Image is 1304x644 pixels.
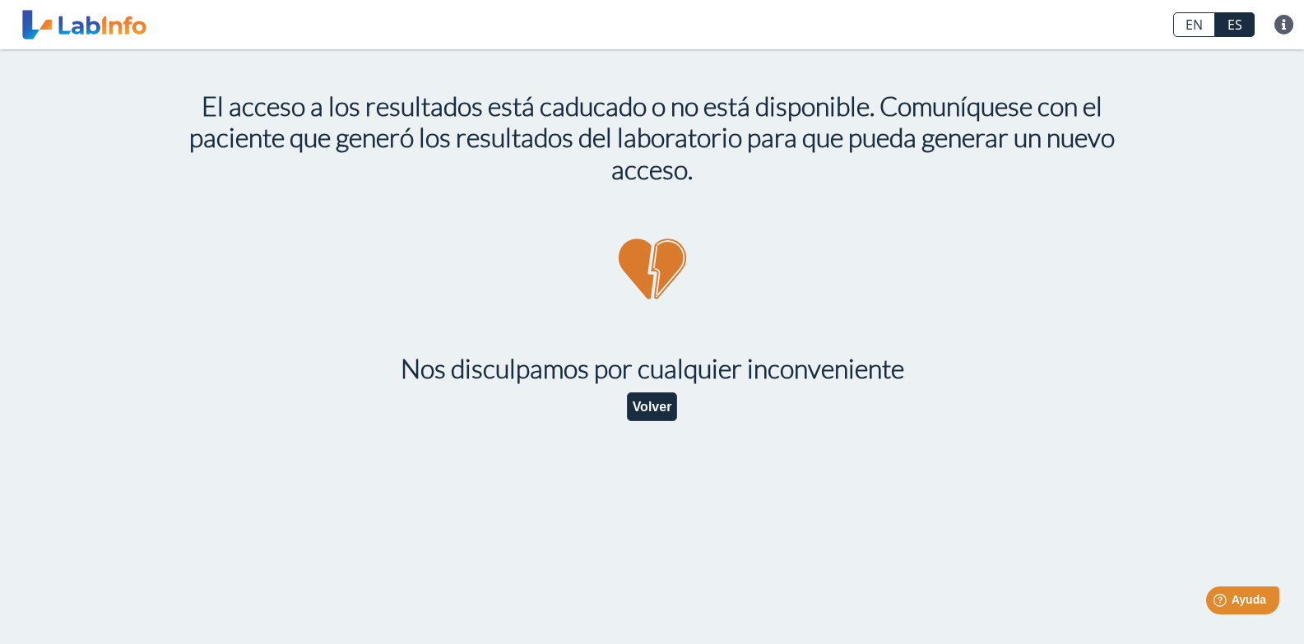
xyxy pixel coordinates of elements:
[183,353,1121,384] h1: Nos disculpamos por cualquier inconveniente
[1173,12,1215,37] a: EN
[627,392,678,421] button: Volver
[1215,12,1255,37] a: ES
[183,90,1121,185] h1: El acceso a los resultados está caducado o no está disponible. Comuníquese con el paciente que ge...
[1158,580,1286,626] iframe: Help widget launcher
